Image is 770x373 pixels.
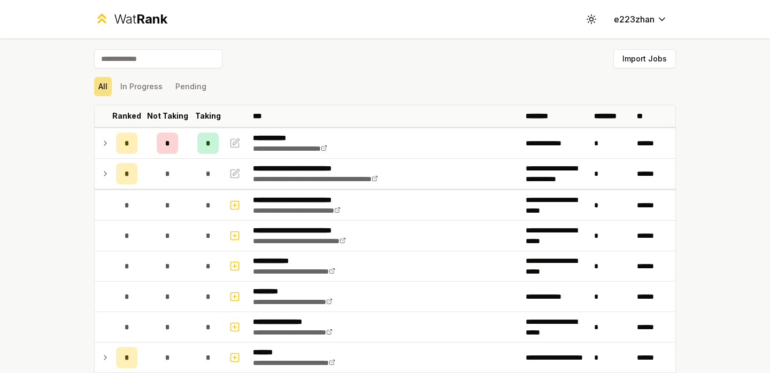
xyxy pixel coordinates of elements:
[114,11,167,28] div: Wat
[605,10,676,29] button: e223zhan
[94,77,112,96] button: All
[613,49,676,68] button: Import Jobs
[116,77,167,96] button: In Progress
[136,11,167,27] span: Rank
[195,111,221,121] p: Taking
[614,13,654,26] span: e223zhan
[112,111,141,121] p: Ranked
[94,11,167,28] a: WatRank
[147,111,188,121] p: Not Taking
[171,77,211,96] button: Pending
